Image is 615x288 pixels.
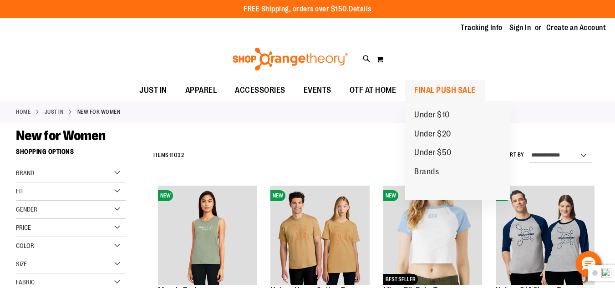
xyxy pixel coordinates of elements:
a: APPAREL [176,80,226,101]
span: Fabric [16,278,35,286]
img: Shop Orangetheory [231,48,349,71]
a: Details [349,5,371,13]
span: 1 [169,152,171,158]
span: ACCESSORIES [235,80,285,101]
span: Under $20 [414,129,451,141]
span: EVENTS [304,80,331,101]
a: EVENTS [295,80,341,101]
img: Unisex 3/4 Sleeve Tee [496,186,595,284]
label: Sort By [503,151,524,159]
a: JUST IN [130,80,176,101]
span: 32 [178,152,184,158]
a: Under $50 [405,143,461,162]
strong: Shopping Options [16,144,126,164]
a: JUST IN [45,108,64,116]
a: Muscle TankNEW [158,186,257,286]
ul: FINAL PUSH SALE [405,101,510,200]
span: OTF AT HOME [350,80,396,101]
a: FINAL PUSH SALE [405,80,485,101]
span: APPAREL [185,80,217,101]
span: Brands [414,167,439,178]
a: Brands [405,162,448,182]
a: Unisex Heavy Cotton TeeNEW [270,186,369,286]
a: Under $20 [405,125,460,144]
span: BEST SELLER [383,274,418,285]
a: Micro Rib Baby TeeNEWBEST SELLER [383,186,482,286]
a: Create an Account [546,23,606,33]
img: Micro Rib Baby Tee [383,186,482,284]
span: Fit [16,187,24,195]
img: Unisex Heavy Cotton Tee [270,186,369,284]
a: OTF AT HOME [341,80,406,101]
a: Unisex 3/4 Sleeve TeeNEW [496,186,595,286]
button: Hello, have a question? Let’s chat. [576,251,601,277]
p: FREE Shipping, orders over $150. [244,4,371,15]
span: NEW [383,190,398,201]
span: New for Women [16,128,106,143]
span: FINAL PUSH SALE [414,80,476,101]
span: Price [16,224,31,231]
span: Under $50 [414,148,452,159]
span: NEW [158,190,173,201]
img: Muscle Tank [158,186,257,284]
span: Brand [16,169,34,177]
span: Color [16,242,34,249]
span: JUST IN [139,80,167,101]
span: NEW [270,190,285,201]
span: Size [16,260,27,268]
a: ACCESSORIES [226,80,295,101]
a: Home [16,108,30,116]
strong: New for Women [77,108,121,116]
a: Under $10 [405,106,459,125]
span: Gender [16,206,37,213]
a: Tracking Info [461,23,503,33]
span: Under $10 [414,110,450,121]
h2: Items to [153,148,184,162]
a: Sign In [509,23,531,33]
